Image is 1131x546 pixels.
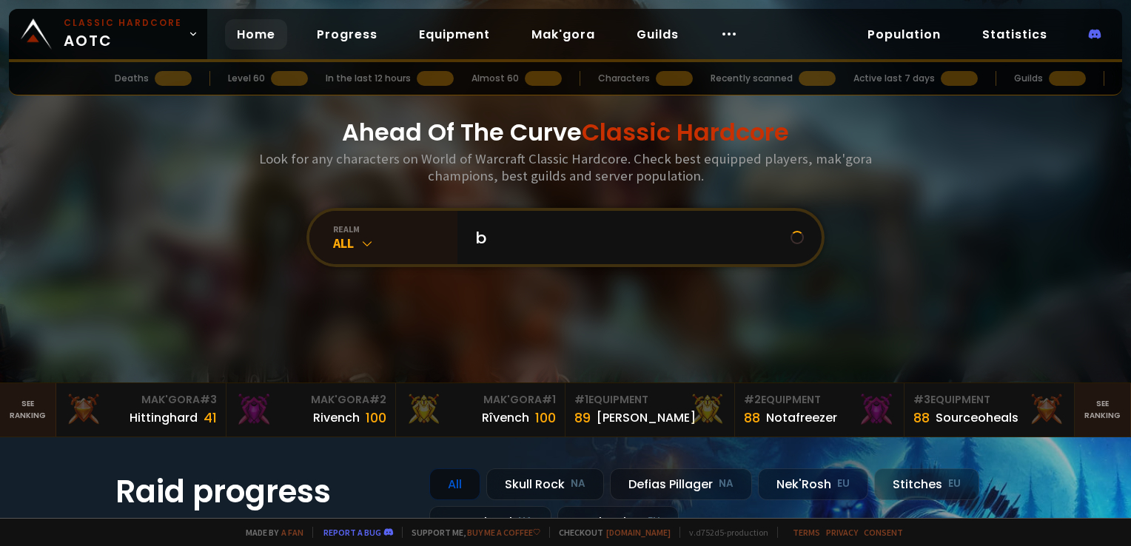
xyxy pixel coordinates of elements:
span: Made by [237,527,303,538]
div: Doomhowl [429,506,551,538]
h1: Ahead Of The Curve [342,115,789,150]
div: Level 60 [228,72,265,85]
div: Deaths [115,72,149,85]
small: NA [518,514,533,529]
div: Equipment [913,392,1064,408]
div: All [429,468,480,500]
div: All [333,235,457,252]
h1: Raid progress [115,468,412,515]
a: Seeranking [1075,383,1131,437]
a: Progress [305,19,389,50]
a: Mak'Gora#2Rivench100 [226,383,396,437]
a: Classic HardcoreAOTC [9,9,207,59]
a: Mak'Gora#1Rîvench100 [396,383,565,437]
a: Privacy [826,527,858,538]
div: 41 [204,408,217,428]
small: EU [648,514,660,529]
div: Sourceoheals [936,408,1018,427]
h3: Look for any characters on World of Warcraft Classic Hardcore. Check best equipped players, mak'g... [253,150,878,184]
div: 100 [366,408,386,428]
a: #2Equipment88Notafreezer [735,383,905,437]
a: Statistics [970,19,1059,50]
a: Report a bug [323,527,381,538]
div: Nek'Rosh [758,468,868,500]
div: [PERSON_NAME] [597,408,696,427]
a: Guilds [625,19,691,50]
small: NA [719,476,734,491]
a: Mak'gora [520,19,607,50]
div: realm [333,223,457,235]
span: AOTC [64,16,182,52]
a: Buy me a coffee [467,527,540,538]
div: In the last 12 hours [326,72,411,85]
div: Guilds [1014,72,1043,85]
a: #1Equipment89[PERSON_NAME] [565,383,735,437]
span: # 1 [574,392,588,407]
div: Mak'Gora [65,392,216,408]
span: # 1 [542,392,556,407]
div: Skull Rock [486,468,604,500]
a: Mak'Gora#3Hittinghard41 [56,383,226,437]
span: v. d752d5 - production [679,527,768,538]
div: Stitches [874,468,979,500]
span: # 3 [913,392,930,407]
a: Equipment [407,19,502,50]
div: Recently scanned [711,72,793,85]
div: Notafreezer [766,408,837,427]
div: 88 [913,408,930,428]
span: # 2 [744,392,761,407]
div: 100 [535,408,556,428]
span: Classic Hardcore [582,115,789,149]
div: Mak'Gora [235,392,386,408]
div: Hittinghard [130,408,198,427]
div: Mak'Gora [405,392,556,408]
small: Classic Hardcore [64,16,182,30]
div: Rîvench [482,408,529,427]
div: Almost 60 [471,72,519,85]
div: Characters [598,72,650,85]
a: Home [225,19,287,50]
a: #3Equipment88Sourceoheals [905,383,1074,437]
a: Population [856,19,953,50]
a: [DOMAIN_NAME] [606,527,671,538]
a: Terms [793,527,820,538]
span: Support me, [402,527,540,538]
input: Search a character... [466,211,791,264]
small: EU [948,476,961,491]
div: Defias Pillager [610,468,752,500]
span: Checkout [549,527,671,538]
span: # 3 [200,392,217,407]
div: 89 [574,408,591,428]
span: # 2 [369,392,386,407]
div: Rivench [313,408,360,427]
div: Active last 7 days [853,72,935,85]
small: EU [837,476,850,491]
div: Equipment [744,392,895,408]
div: Equipment [574,392,725,408]
div: 88 [744,408,760,428]
div: Soulseeker [557,506,679,538]
a: a fan [281,527,303,538]
small: NA [571,476,585,491]
a: Consent [864,527,903,538]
